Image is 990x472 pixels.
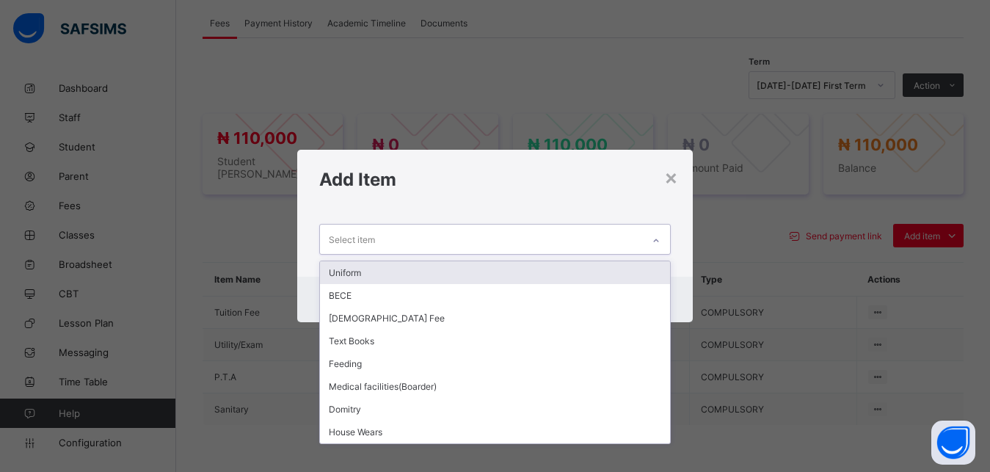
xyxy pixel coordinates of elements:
[320,352,671,375] div: Feeding
[320,421,671,443] div: House Wears
[320,284,671,307] div: BECE
[320,261,671,284] div: Uniform
[320,307,671,330] div: [DEMOGRAPHIC_DATA] Fee
[320,398,671,421] div: Domitry
[664,164,678,189] div: ×
[320,330,671,352] div: Text Books
[320,375,671,398] div: Medical facilities(Boarder)
[319,169,671,190] h1: Add Item
[329,225,375,253] div: Select item
[931,421,975,465] button: Open asap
